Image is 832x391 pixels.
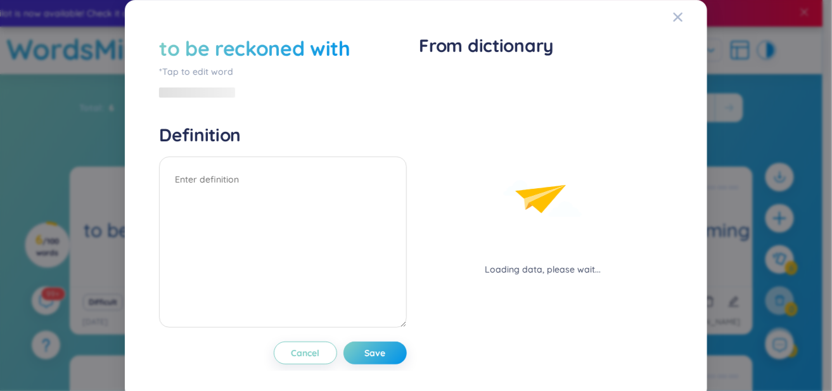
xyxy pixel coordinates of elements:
[159,34,350,62] div: to be reckoned with
[159,124,407,146] h4: Definition
[364,347,385,359] span: Save
[291,347,319,359] span: Cancel
[485,262,601,276] div: Loading data, please wait...
[419,34,667,57] h1: From dictionary
[159,65,407,79] div: *Tap to edit word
